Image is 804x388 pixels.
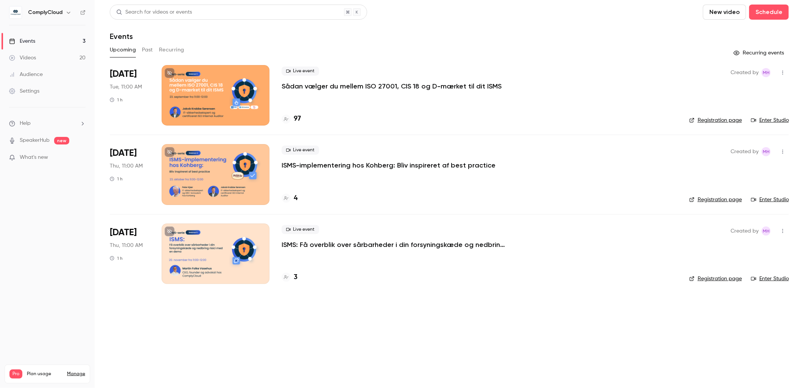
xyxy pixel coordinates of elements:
a: Registration page [689,275,742,282]
a: ISMS: Få overblik over sårbarheder i din forsyningskæde og nedbring risici med en demo [282,240,509,249]
span: What's new [20,154,48,161]
button: Upcoming [110,44,136,56]
span: Thu, 11:00 AM [110,162,143,170]
span: MH [763,68,770,77]
a: Enter Studio [751,275,789,282]
span: Help [20,120,31,127]
span: MH [763,147,770,156]
a: 3 [282,272,298,282]
span: Maibrit Hovedskou [762,68,771,77]
div: 1 h [110,255,123,261]
button: Recurring [159,44,184,56]
img: ComplyCloud [9,6,22,19]
span: Maibrit Hovedskou [762,227,771,236]
span: MH [763,227,770,236]
a: Sådan vælger du mellem ISO 27001, CIS 18 og D-mærket til dit ISMS [282,82,502,91]
h1: Events [110,32,133,41]
span: Live event [282,225,319,234]
button: Past [142,44,153,56]
button: Recurring events [730,47,789,59]
span: Maibrit Hovedskou [762,147,771,156]
div: Search for videos or events [116,8,192,16]
div: 1 h [110,176,123,182]
div: Videos [9,54,36,62]
div: Audience [9,71,43,78]
div: Settings [9,87,39,95]
a: Enter Studio [751,116,789,124]
li: help-dropdown-opener [9,120,86,127]
a: 97 [282,114,301,124]
div: Events [9,37,35,45]
span: Created by [731,147,759,156]
span: new [54,137,69,144]
h6: ComplyCloud [28,9,62,16]
span: Created by [731,68,759,77]
span: Tue, 11:00 AM [110,83,142,91]
iframe: Noticeable Trigger [76,154,86,161]
a: 4 [282,193,298,203]
a: SpeakerHub [20,137,50,144]
span: [DATE] [110,68,137,80]
a: Manage [67,371,85,377]
span: Thu, 11:00 AM [110,242,143,249]
button: Schedule [749,5,789,20]
a: ISMS-implementering hos Kohberg: Bliv inspireret af best practice [282,161,495,170]
div: Oct 23 Thu, 11:00 AM (Europe/Copenhagen) [110,144,150,205]
span: [DATE] [110,227,137,239]
span: Pro [9,369,22,379]
span: [DATE] [110,147,137,159]
span: Live event [282,146,319,155]
span: Live event [282,67,319,76]
button: New video [703,5,746,20]
h4: 3 [294,272,298,282]
span: Plan usage [27,371,62,377]
div: Nov 20 Thu, 11:00 AM (Europe/Copenhagen) [110,223,150,284]
a: Registration page [689,116,742,124]
a: Registration page [689,196,742,203]
a: Enter Studio [751,196,789,203]
span: Created by [731,227,759,236]
h4: 4 [294,193,298,203]
div: 1 h [110,97,123,103]
h4: 97 [294,114,301,124]
div: Sep 23 Tue, 11:00 AM (Europe/Copenhagen) [110,65,150,126]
